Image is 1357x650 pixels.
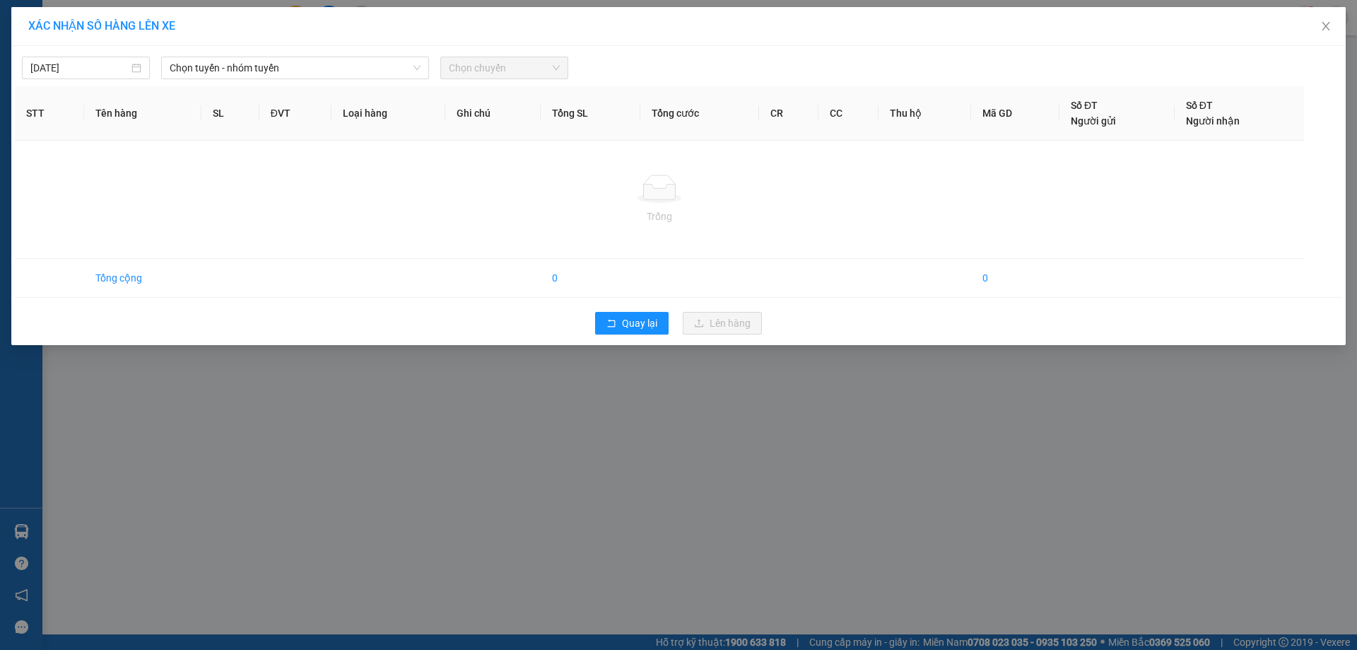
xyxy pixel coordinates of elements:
td: Tổng cộng [84,259,201,298]
th: Tổng cước [640,86,759,141]
span: close [1320,21,1332,32]
td: 0 [541,259,640,298]
button: rollbackQuay lại [595,312,669,335]
span: Nhận: [92,12,126,27]
th: Thu hộ [879,86,970,141]
span: down [413,64,421,72]
div: Trống [26,209,1293,224]
input: 12/10/2025 [30,60,129,76]
th: Tổng SL [541,86,640,141]
span: Người gửi [1071,115,1116,127]
div: PHƯỜNG [12,46,82,63]
span: Số ĐT [1071,100,1098,111]
td: 0 [971,259,1059,298]
th: CR [759,86,819,141]
th: ĐVT [259,86,331,141]
span: Người nhận [1186,115,1240,127]
span: Quay lại [622,315,657,331]
button: uploadLên hàng [683,312,762,335]
th: SL [201,86,259,141]
th: STT [15,86,84,141]
span: Chọn tuyến - nhóm tuyến [170,57,421,79]
th: Ghi chú [445,86,541,141]
span: rollback [606,318,616,330]
span: Gửi: [12,13,34,28]
th: Mã GD [971,86,1059,141]
th: Tên hàng [84,86,201,141]
span: XÁC NHẬN SỐ HÀNG LÊN XE [28,19,175,33]
span: Số ĐT [1186,100,1213,111]
div: [PERSON_NAME] [92,12,205,44]
div: TÂN PHÚ [12,12,82,46]
th: CC [818,86,879,141]
button: Close [1306,7,1346,47]
th: Loại hàng [331,86,445,141]
div: KHOA MÁY LẠNH [92,44,205,78]
span: Chọn chuyến [449,57,560,79]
